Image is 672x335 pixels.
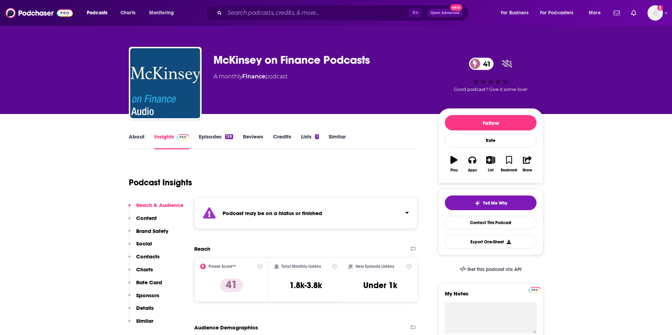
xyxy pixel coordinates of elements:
[128,228,168,241] button: Brand Safety
[136,305,154,311] p: Details
[136,279,162,286] p: Rate Card
[483,200,507,206] span: Tell Me Why
[130,48,200,118] img: McKinsey on Finance Podcasts
[116,7,140,19] a: Charts
[243,133,263,149] a: Reviews
[273,133,291,149] a: Credits
[450,168,458,172] div: Play
[501,8,528,18] span: For Business
[647,5,663,21] img: User Profile
[657,5,663,11] svg: Add a profile image
[454,261,527,278] a: Get this podcast via API
[154,133,189,149] a: InsightsPodchaser Pro
[82,7,117,19] button: open menu
[329,133,346,149] a: Similar
[445,290,537,302] label: My Notes
[501,168,517,172] div: Bookmark
[149,8,174,18] span: Monitoring
[128,215,157,228] button: Content
[409,8,422,17] span: ⌘ K
[454,87,527,92] span: Good podcast? Give it some love!
[212,5,475,21] div: Search podcasts, credits, & more...
[468,168,477,172] div: Apps
[445,235,537,249] button: Export One-Sheet
[194,245,210,252] h2: Reach
[584,7,609,19] button: open menu
[128,240,152,253] button: Social
[128,305,154,318] button: Details
[129,177,192,188] h1: Podcast Insights
[628,7,639,19] a: Show notifications dropdown
[450,4,463,11] span: New
[430,11,460,15] span: Open Advanced
[496,7,537,19] button: open menu
[223,210,322,216] strong: Podcast may be on a hiatus or finished
[136,240,152,247] p: Social
[427,9,463,17] button: Open AdvancedNew
[128,253,160,266] button: Contacts
[356,264,394,269] h2: New Episode Listens
[518,151,537,177] button: Share
[289,280,322,291] h3: 1.8k-3.8k
[523,168,532,172] div: Share
[129,133,145,149] a: About
[6,6,73,20] img: Podchaser - Follow, Share and Rate Podcasts
[128,292,159,305] button: Sponsors
[535,7,584,19] button: open menu
[136,228,168,234] p: Brand Safety
[136,253,160,260] p: Contacts
[467,266,521,272] span: Get this podcast via API
[438,53,543,97] div: 41Good podcast? Give it some love!
[136,292,159,299] p: Sponsors
[120,8,135,18] span: Charts
[177,134,189,140] img: Podchaser Pro
[136,215,157,221] p: Content
[136,318,153,324] p: Similar
[469,58,494,70] a: 41
[220,278,243,292] p: 41
[528,286,541,293] a: Pro website
[647,5,663,21] button: Show profile menu
[475,200,480,206] img: tell me why sparkle
[445,133,537,148] div: Rate
[128,266,153,279] button: Charts
[463,151,481,177] button: Apps
[128,318,153,330] button: Similar
[445,195,537,210] button: tell me why sparkleTell Me Why
[589,8,601,18] span: More
[128,279,162,292] button: Rate Card
[315,134,318,139] div: 1
[136,266,153,273] p: Charts
[540,8,574,18] span: For Podcasters
[482,151,500,177] button: List
[445,151,463,177] button: Play
[128,202,183,215] button: Reach & Audience
[445,115,537,130] button: Follow
[144,7,183,19] button: open menu
[225,7,409,19] input: Search podcasts, credits, & more...
[242,73,265,80] a: Finance
[213,72,288,81] div: A monthly podcast
[199,133,233,149] a: Episodes128
[194,324,258,331] h2: Audience Demographics
[209,264,236,269] h2: Power Score™
[647,5,663,21] span: Logged in as JamesRod2024
[194,198,418,229] section: Click to expand status details
[445,216,537,229] a: Contact This Podcast
[87,8,107,18] span: Podcasts
[281,264,321,269] h2: Total Monthly Listens
[225,134,233,139] div: 128
[488,168,493,172] div: List
[476,58,494,70] span: 41
[611,7,623,19] a: Show notifications dropdown
[500,151,518,177] button: Bookmark
[363,280,397,291] h3: Under 1k
[136,202,183,208] p: Reach & Audience
[528,287,541,293] img: Podchaser Pro
[301,133,318,149] a: Lists1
